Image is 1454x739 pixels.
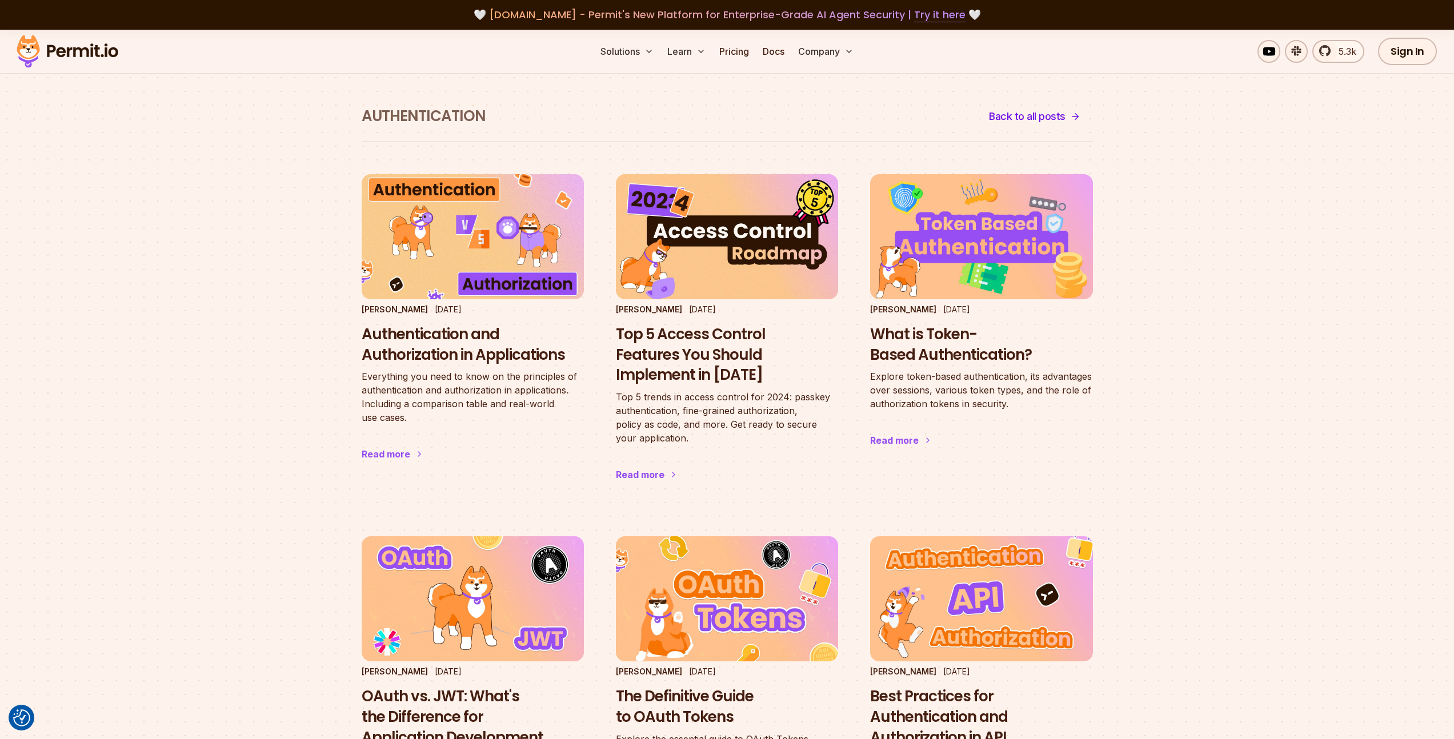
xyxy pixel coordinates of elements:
img: Top 5 Access Control Features You Should Implement in 2024 [616,174,838,299]
button: Learn [663,40,710,63]
a: Sign In [1378,38,1437,65]
p: [PERSON_NAME] [362,304,428,315]
button: Company [794,40,858,63]
a: Back to all posts [976,103,1093,130]
p: [PERSON_NAME] [870,666,936,677]
a: Authentication and Authorization in Applications[PERSON_NAME][DATE]Authentication and Authorizati... [362,174,584,484]
a: 5.3k [1312,40,1364,63]
p: [PERSON_NAME] [616,304,682,315]
div: Read more [362,447,410,461]
div: Read more [616,468,664,481]
span: Back to all posts [989,109,1066,124]
img: The Definitive Guide to OAuth Tokens [616,536,838,661]
span: 5.3k [1332,45,1356,58]
p: Top 5 trends in access control for 2024: passkey authentication, fine-grained authorization, poli... [616,390,838,445]
p: [PERSON_NAME] [616,666,682,677]
p: [PERSON_NAME] [870,304,936,315]
img: Authentication and Authorization in Applications [362,174,584,299]
div: Read more [870,433,919,447]
img: Best Practices for Authentication and Authorization in API [870,536,1092,661]
div: 🤍 🤍 [27,7,1427,23]
time: [DATE] [435,666,462,676]
p: Explore token-based authentication, its advantages over sessions, various token types, and the ro... [870,370,1092,411]
img: Revisit consent button [13,709,30,726]
a: Try it here [914,7,966,22]
time: [DATE] [943,304,970,314]
time: [DATE] [689,304,716,314]
p: Everything you need to know on the principles of authentication and authorization in applications... [362,370,584,424]
img: Permit logo [11,32,123,71]
span: [DOMAIN_NAME] - Permit's New Platform for Enterprise-Grade AI Agent Security | [489,7,966,22]
img: OAuth vs. JWT: What's the Difference for Application Development [362,536,584,661]
a: Docs [758,40,789,63]
time: [DATE] [435,304,462,314]
h1: Authentication [362,106,486,127]
p: [PERSON_NAME] [362,666,428,677]
time: [DATE] [689,666,716,676]
h3: The Definitive Guide to OAuth Tokens [616,686,838,728]
h3: Top 5 Access Control Features You Should Implement in [DATE] [616,324,838,385]
a: What is Token-Based Authentication?[PERSON_NAME][DATE]What is Token-Based Authentication?Explore ... [870,174,1092,471]
a: Top 5 Access Control Features You Should Implement in 2024[PERSON_NAME][DATE]Top 5 Access Control... [616,174,838,504]
h3: Authentication and Authorization in Applications [362,324,584,366]
button: Consent Preferences [13,709,30,726]
a: Pricing [715,40,754,63]
time: [DATE] [943,666,970,676]
button: Solutions [596,40,658,63]
h3: What is Token-Based Authentication? [870,324,1092,366]
img: What is Token-Based Authentication? [870,174,1092,299]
